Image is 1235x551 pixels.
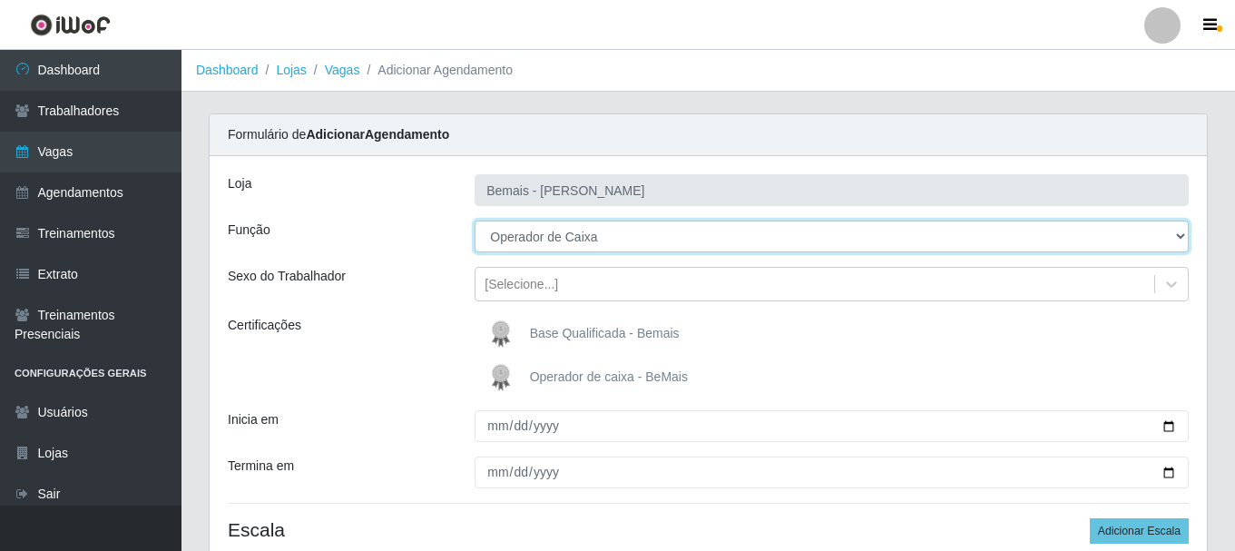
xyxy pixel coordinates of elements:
label: Inicia em [228,410,279,429]
div: Formulário de [210,114,1207,156]
input: 00/00/0000 [475,457,1189,488]
div: [Selecione...] [485,275,558,294]
a: Vagas [325,63,360,77]
nav: breadcrumb [181,50,1235,92]
strong: Adicionar Agendamento [306,127,449,142]
label: Loja [228,174,251,193]
label: Sexo do Trabalhador [228,267,346,286]
img: CoreUI Logo [30,14,111,36]
li: Adicionar Agendamento [359,61,513,80]
button: Adicionar Escala [1090,518,1189,544]
label: Certificações [228,316,301,335]
h4: Escala [228,518,1189,541]
img: Base Qualificada - Bemais [483,316,526,352]
a: Lojas [276,63,306,77]
input: 00/00/0000 [475,410,1189,442]
label: Termina em [228,457,294,476]
img: Operador de caixa - BeMais [483,359,526,396]
label: Função [228,221,270,240]
span: Base Qualificada - Bemais [530,326,680,340]
span: Operador de caixa - BeMais [530,369,688,384]
a: Dashboard [196,63,259,77]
